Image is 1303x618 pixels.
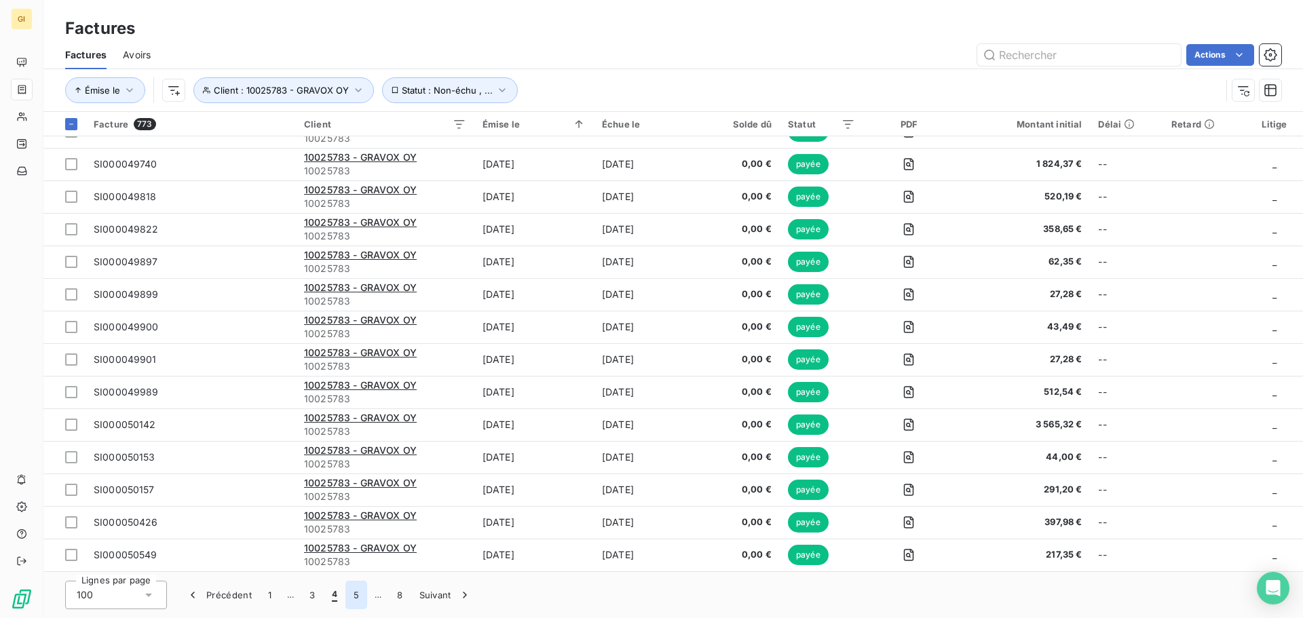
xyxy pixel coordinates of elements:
[963,223,1082,236] span: 358,65 €
[963,385,1082,399] span: 512,54 €
[94,321,159,332] span: SI000049900
[1272,419,1277,430] span: _
[1090,311,1163,343] td: --
[304,216,417,228] span: 10025783 - GRAVOX OY
[304,360,466,373] span: 10025783
[1090,343,1163,376] td: --
[712,288,772,301] span: 0,00 €
[1272,549,1277,560] span: _
[367,584,389,606] span: …
[602,119,696,130] div: Échue le
[280,584,301,606] span: …
[594,148,704,180] td: [DATE]
[963,190,1082,204] span: 520,19 €
[594,278,704,311] td: [DATE]
[788,512,829,533] span: payée
[788,317,829,337] span: payée
[977,44,1181,66] input: Rechercher
[712,223,772,236] span: 0,00 €
[474,180,594,213] td: [DATE]
[963,157,1082,171] span: 1 824,37 €
[411,581,480,609] button: Suivant
[304,249,417,260] span: 10025783 - GRAVOX OY
[1090,506,1163,539] td: --
[594,180,704,213] td: [DATE]
[94,288,159,300] span: SI000049899
[788,545,829,565] span: payée
[483,119,586,130] div: Émise le
[301,581,323,609] button: 3
[1272,451,1277,463] span: _
[94,223,159,235] span: SI000049822
[402,85,493,96] span: Statut : Non-échu , ...
[712,483,772,497] span: 0,00 €
[788,219,829,239] span: payée
[1272,484,1277,495] span: _
[963,418,1082,431] span: 3 565,32 €
[304,197,466,210] span: 10025783
[1090,180,1163,213] td: --
[788,119,855,130] div: Statut
[788,252,829,272] span: payée
[94,484,155,495] span: SI000050157
[712,353,772,366] span: 0,00 €
[304,184,417,195] span: 10025783 - GRAVOX OY
[1171,119,1238,130] div: Retard
[193,77,374,103] button: Client : 10025783 - GRAVOX OY
[345,581,367,609] button: 5
[788,349,829,370] span: payée
[1272,223,1277,235] span: _
[1272,158,1277,170] span: _
[712,548,772,562] span: 0,00 €
[1272,321,1277,332] span: _
[1272,516,1277,528] span: _
[304,151,417,163] span: 10025783 - GRAVOX OY
[1272,256,1277,267] span: _
[94,256,158,267] span: SI000049897
[474,343,594,376] td: [DATE]
[94,549,157,560] span: SI000050549
[963,320,1082,334] span: 43,49 €
[963,483,1082,497] span: 291,20 €
[1090,278,1163,311] td: --
[788,187,829,207] span: payée
[1272,288,1277,300] span: _
[304,522,466,536] span: 10025783
[304,477,417,488] span: 10025783 - GRAVOX OY
[1272,386,1277,398] span: _
[304,282,417,293] span: 10025783 - GRAVOX OY
[94,419,156,430] span: SI000050142
[304,555,466,568] span: 10025783
[594,376,704,408] td: [DATE]
[712,385,772,399] span: 0,00 €
[134,118,155,130] span: 773
[963,288,1082,301] span: 27,28 €
[474,278,594,311] td: [DATE]
[304,262,466,275] span: 10025783
[94,386,159,398] span: SI000049989
[94,516,158,528] span: SI000050426
[594,441,704,474] td: [DATE]
[788,414,829,435] span: payée
[11,8,33,30] div: GI
[594,311,704,343] td: [DATE]
[963,119,1082,130] div: Montant initial
[304,294,466,308] span: 10025783
[214,85,349,96] span: Client : 10025783 - GRAVOX OY
[712,190,772,204] span: 0,00 €
[788,382,829,402] span: payée
[304,132,466,145] span: 10025783
[304,542,417,554] span: 10025783 - GRAVOX OY
[1090,376,1163,408] td: --
[85,85,120,96] span: Émise le
[94,191,157,202] span: SI000049818
[304,444,417,456] span: 10025783 - GRAVOX OY
[382,77,518,103] button: Statut : Non-échu , ...
[963,353,1082,366] span: 27,28 €
[712,119,772,130] div: Solde dû
[123,48,151,62] span: Avoirs
[304,229,466,243] span: 10025783
[712,320,772,334] span: 0,00 €
[332,588,337,602] span: 4
[963,516,1082,529] span: 397,98 €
